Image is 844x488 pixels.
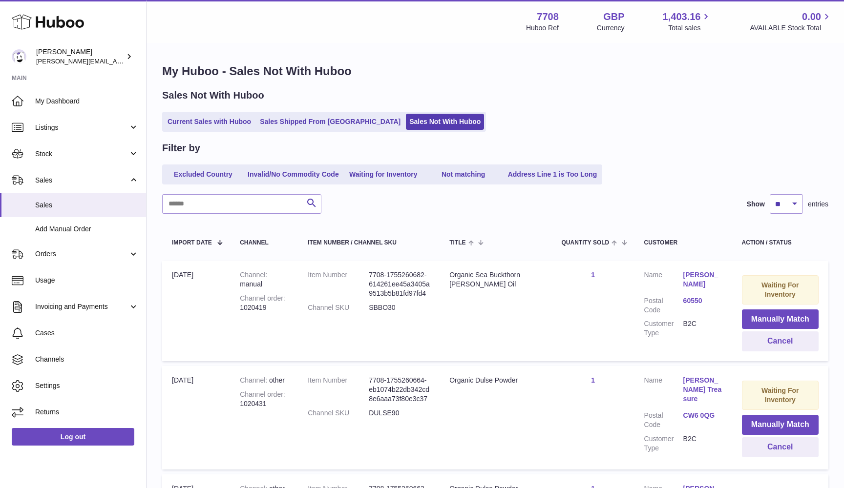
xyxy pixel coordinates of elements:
button: Manually Match [742,415,819,435]
button: Cancel [742,331,819,351]
a: [PERSON_NAME] Treasure [683,376,722,404]
a: Sales Not With Huboo [406,114,484,130]
dd: DULSE90 [369,408,430,418]
label: Show [747,200,765,209]
dt: Item Number [308,376,369,404]
a: Address Line 1 is Too Long [505,166,601,183]
dt: Channel SKU [308,303,369,312]
strong: Channel order [240,390,285,398]
a: Not matching [424,166,503,183]
a: 1 [591,376,595,384]
div: [PERSON_NAME] [36,47,124,66]
a: CW6 0QG [683,411,722,420]
span: My Dashboard [35,97,139,106]
span: entries [808,200,828,209]
div: manual [240,270,288,289]
h1: My Huboo - Sales Not With Huboo [162,63,828,79]
td: [DATE] [162,366,230,469]
span: [PERSON_NAME][EMAIL_ADDRESS][DOMAIN_NAME] [36,57,196,65]
dd: B2C [683,319,722,338]
strong: Channel [240,271,267,279]
strong: 7708 [537,10,559,23]
span: Channels [35,355,139,364]
a: 1 [591,271,595,279]
div: Organic Sea Buckthorn [PERSON_NAME] Oil [449,270,542,289]
div: 1020419 [240,294,288,312]
span: 0.00 [802,10,821,23]
span: Add Manual Order [35,224,139,234]
a: Waiting for Inventory [344,166,422,183]
strong: Channel [240,376,269,384]
h2: Sales Not With Huboo [162,89,264,102]
span: Sales [35,176,128,185]
dt: Postal Code [644,296,683,315]
dd: 7708-1755260664-eb1074b22db342cd8e6aaa73f80e3c37 [369,376,430,404]
dt: Item Number [308,270,369,298]
span: Invoicing and Payments [35,302,128,311]
a: Sales Shipped From [GEOGRAPHIC_DATA] [256,114,404,130]
img: victor@erbology.co [12,49,26,64]
div: Organic Dulse Powder [449,376,542,385]
span: AVAILABLE Stock Total [750,23,832,33]
span: Listings [35,123,128,132]
a: Log out [12,428,134,446]
strong: GBP [603,10,624,23]
strong: Channel order [240,294,285,302]
div: Channel [240,240,288,246]
a: 1,403.16 Total sales [663,10,712,33]
div: Action / Status [742,240,819,246]
div: Huboo Ref [526,23,559,33]
button: Manually Match [742,309,819,329]
span: Returns [35,407,139,417]
strong: Waiting For Inventory [761,281,799,298]
span: Usage [35,276,139,285]
div: Item Number / Channel SKU [308,240,430,246]
div: other [240,376,288,385]
span: Import date [172,240,212,246]
dt: Name [644,376,683,406]
span: Cases [35,328,139,338]
div: Customer [644,240,722,246]
strong: Waiting For Inventory [761,386,799,404]
dt: Customer Type [644,434,683,453]
td: [DATE] [162,261,230,361]
dt: Name [644,270,683,291]
dt: Customer Type [644,319,683,338]
span: Total sales [668,23,712,33]
div: 1020431 [240,390,288,408]
h2: Filter by [162,142,200,155]
dd: 7708-1755260682-614261ee45a3405a9513b5b81fd97fd4 [369,270,430,298]
span: Settings [35,381,139,390]
button: Cancel [742,437,819,457]
dd: SBBO30 [369,303,430,312]
span: Orders [35,249,128,259]
div: Currency [597,23,625,33]
dt: Channel SKU [308,408,369,418]
span: Title [449,240,465,246]
span: 1,403.16 [663,10,701,23]
span: Quantity Sold [561,240,609,246]
a: Invalid/No Commodity Code [244,166,342,183]
a: [PERSON_NAME] [683,270,722,289]
span: Sales [35,201,139,210]
dt: Postal Code [644,411,683,429]
span: Stock [35,149,128,159]
a: Current Sales with Huboo [164,114,254,130]
a: 60550 [683,296,722,305]
dd: B2C [683,434,722,453]
a: 0.00 AVAILABLE Stock Total [750,10,832,33]
a: Excluded Country [164,166,242,183]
